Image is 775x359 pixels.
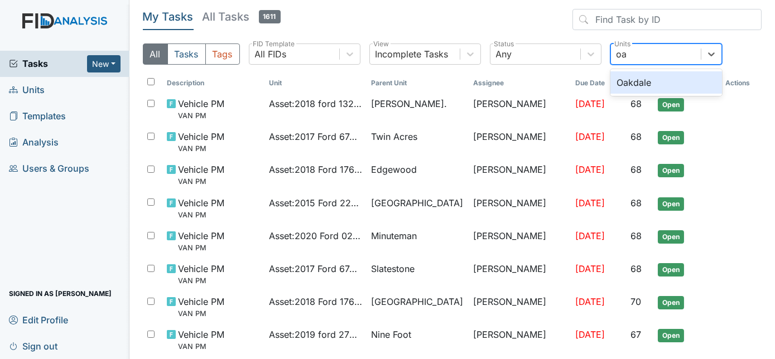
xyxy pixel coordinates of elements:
span: Vehicle PM VAN PM [178,97,224,121]
span: Asset : 2018 Ford 17645 [269,295,362,308]
div: All FIDs [255,47,287,61]
span: Edit Profile [9,311,68,328]
td: [PERSON_NAME] [469,125,571,158]
button: New [87,55,121,72]
div: Incomplete Tasks [376,47,449,61]
span: [DATE] [575,230,605,241]
span: 1611 [259,10,281,23]
span: 68 [630,131,642,142]
span: 68 [630,98,642,109]
span: Analysis [9,134,59,151]
span: 68 [630,164,642,175]
small: VAN PM [178,242,224,253]
small: VAN PM [178,341,224,352]
span: Sign out [9,337,57,355]
span: Slatestone [371,262,415,275]
td: [PERSON_NAME] [469,93,571,125]
a: Tasks [9,57,87,70]
span: Open [658,131,684,144]
th: Toggle SortBy [162,74,264,93]
button: Tasks [167,43,206,65]
span: Vehicle PM VAN PM [178,130,224,154]
span: Vehicle PM VAN PM [178,196,224,220]
th: Assignee [469,74,571,93]
span: [GEOGRAPHIC_DATA] [371,196,463,210]
span: [GEOGRAPHIC_DATA] [371,295,463,308]
span: Asset : 2018 Ford 17643 [269,163,362,176]
small: VAN PM [178,176,224,187]
span: 68 [630,230,642,241]
td: [PERSON_NAME] [469,192,571,225]
span: [DATE] [575,98,605,109]
span: [DATE] [575,197,605,208]
span: Vehicle PM VAN PM [178,295,224,319]
span: Minuteman [371,229,417,242]
span: Signed in as [PERSON_NAME] [9,285,112,302]
span: [DATE] [575,131,605,142]
td: [PERSON_NAME] [469,290,571,323]
span: Edgewood [371,163,417,176]
span: 67 [630,329,641,340]
td: [PERSON_NAME] [469,225,571,258]
th: Toggle SortBy [367,74,469,93]
th: Toggle SortBy [571,74,626,93]
button: All [143,43,168,65]
span: Vehicle PM VAN PM [178,262,224,286]
span: Templates [9,108,66,125]
span: 70 [630,296,641,307]
span: Twin Acres [371,130,417,143]
td: [PERSON_NAME] [469,323,571,356]
small: VAN PM [178,110,224,121]
span: Nine Foot [371,328,411,341]
h5: All Tasks [203,9,281,25]
small: VAN PM [178,308,224,319]
span: Open [658,98,684,111]
span: [PERSON_NAME]. [371,97,447,110]
span: Vehicle PM VAN PM [178,163,224,187]
span: [DATE] [575,263,605,274]
span: 68 [630,197,642,208]
span: Asset : 2017 Ford 67436 [269,262,362,275]
h5: My Tasks [143,9,194,25]
span: Asset : 2015 Ford 22364 [269,196,362,210]
span: Open [658,197,684,211]
span: Asset : 2020 Ford 02107 [269,229,362,242]
button: Tags [205,43,240,65]
span: Users & Groups [9,160,89,177]
span: Asset : 2019 ford 27549 [269,328,362,341]
span: Units [9,81,45,99]
span: Open [658,164,684,177]
div: Type filter [143,43,240,65]
span: [DATE] [575,329,605,340]
div: Oakdale [610,71,722,94]
span: Open [658,230,684,244]
span: Asset : 2017 Ford 67435 [269,130,362,143]
th: Actions [721,74,762,93]
span: [DATE] [575,296,605,307]
input: Find Task by ID [572,9,762,30]
td: [PERSON_NAME] [469,158,571,191]
span: [DATE] [575,164,605,175]
span: Vehicle PM VAN PM [178,229,224,253]
input: Toggle All Rows Selected [147,78,155,85]
span: Vehicle PM VAN PM [178,328,224,352]
td: [PERSON_NAME] [469,258,571,290]
small: VAN PM [178,210,224,220]
span: Open [658,329,684,342]
span: 68 [630,263,642,274]
small: VAN PM [178,143,224,154]
th: Toggle SortBy [264,74,367,93]
div: Any [496,47,512,61]
span: Open [658,296,684,309]
span: Open [658,263,684,276]
span: Asset : 2018 ford 13242 [269,97,362,110]
small: VAN PM [178,275,224,286]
